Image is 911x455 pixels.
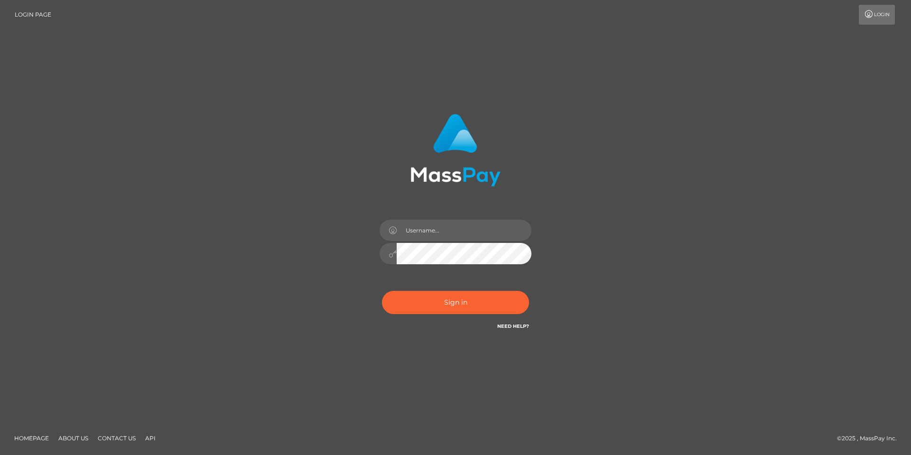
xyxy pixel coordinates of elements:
a: Contact Us [94,431,139,446]
a: Login Page [15,5,51,25]
a: Need Help? [497,323,529,329]
a: Login [859,5,895,25]
a: About Us [55,431,92,446]
div: © 2025 , MassPay Inc. [837,433,904,444]
a: Homepage [10,431,53,446]
button: Sign in [382,291,529,314]
img: MassPay Login [410,114,501,186]
input: Username... [397,220,531,241]
a: API [141,431,159,446]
